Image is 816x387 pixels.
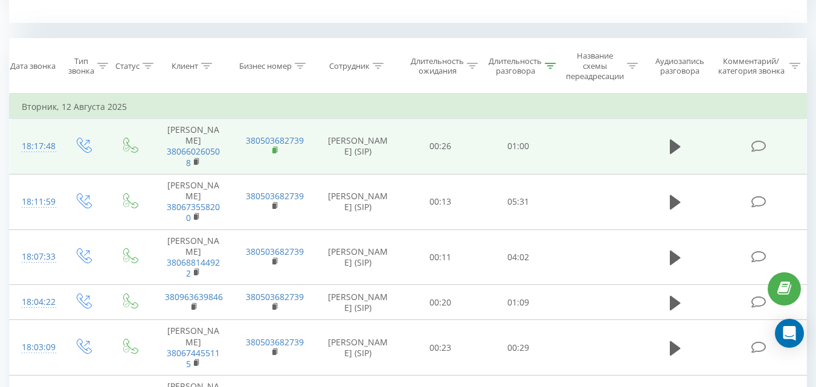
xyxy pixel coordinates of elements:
td: [PERSON_NAME] (SIP) [315,229,402,285]
a: 380674455115 [167,347,220,369]
div: Аудиозапись разговора [649,56,710,77]
td: 00:29 [480,320,557,376]
td: [PERSON_NAME] [153,119,234,174]
td: [PERSON_NAME] [153,174,234,229]
div: Дата звонка [10,61,56,71]
div: Бизнес номер [239,61,292,71]
td: 04:02 [480,229,557,285]
td: Вторник, 12 Августа 2025 [10,95,807,119]
div: Комментарий/категория звонка [716,56,786,77]
a: 380660260508 [167,146,220,168]
a: 380688144922 [167,257,220,279]
td: 01:00 [480,119,557,174]
a: 380503682739 [246,291,304,302]
div: Тип звонка [68,56,94,77]
div: 18:11:59 [22,190,47,214]
div: Сотрудник [329,61,370,71]
td: 05:31 [480,174,557,229]
td: [PERSON_NAME] (SIP) [315,174,402,229]
td: [PERSON_NAME] (SIP) [315,285,402,320]
div: Статус [115,61,140,71]
td: 00:26 [402,119,480,174]
td: [PERSON_NAME] (SIP) [315,320,402,376]
td: 01:09 [480,285,557,320]
div: Клиент [172,61,198,71]
a: 380503682739 [246,135,304,146]
div: 18:07:33 [22,245,47,269]
td: 00:13 [402,174,480,229]
div: 18:04:22 [22,290,47,314]
div: 18:17:48 [22,135,47,158]
td: 00:23 [402,320,480,376]
div: Длительность ожидания [411,56,464,77]
a: 380503682739 [246,246,304,257]
div: Open Intercom Messenger [775,319,804,348]
td: 00:11 [402,229,480,285]
div: 18:03:09 [22,336,47,359]
td: [PERSON_NAME] [153,320,234,376]
a: 380673558200 [167,201,220,223]
div: Название схемы переадресации [566,51,624,82]
a: 380963639846 [165,291,223,302]
div: Длительность разговора [489,56,542,77]
td: [PERSON_NAME] [153,229,234,285]
td: [PERSON_NAME] (SIP) [315,119,402,174]
a: 380503682739 [246,190,304,202]
td: 00:20 [402,285,480,320]
a: 380503682739 [246,336,304,348]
